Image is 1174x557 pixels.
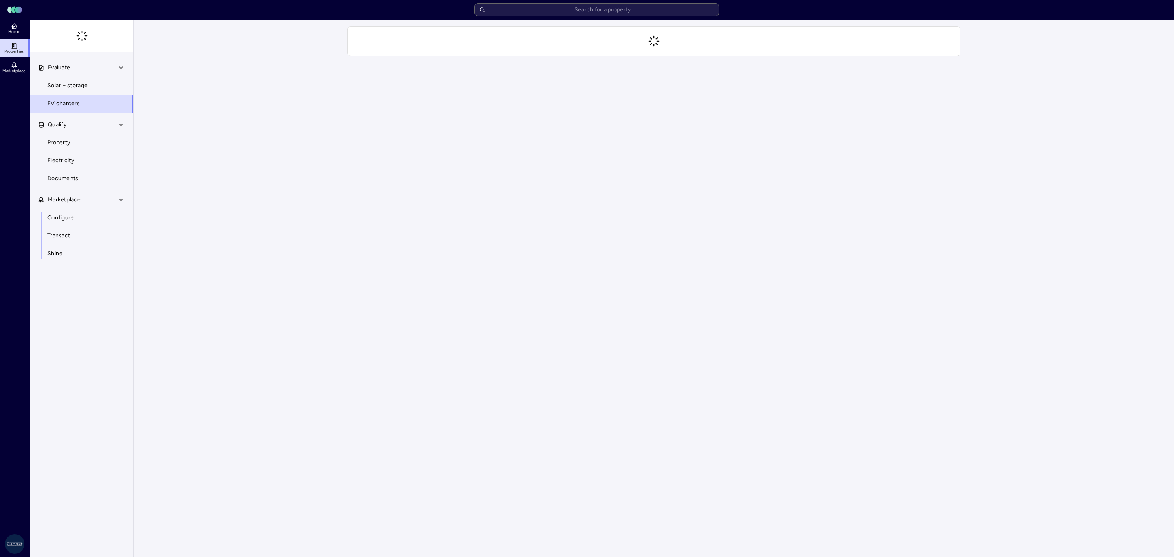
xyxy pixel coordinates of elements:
[2,69,25,73] span: Marketplace
[30,116,134,134] button: Qualify
[474,3,719,16] input: Search for a property
[29,170,134,188] a: Documents
[47,81,88,90] span: Solar + storage
[47,174,78,183] span: Documents
[48,120,66,129] span: Qualify
[47,213,74,222] span: Configure
[47,99,80,108] span: EV chargers
[47,231,70,240] span: Transact
[29,152,134,170] a: Electricity
[30,59,134,77] button: Evaluate
[5,534,24,554] img: Greystar AS
[30,191,134,209] button: Marketplace
[47,138,70,147] span: Property
[29,134,134,152] a: Property
[4,49,24,54] span: Properties
[29,95,134,113] a: EV chargers
[8,29,20,34] span: Home
[48,195,81,204] span: Marketplace
[47,249,62,258] span: Shine
[48,63,70,72] span: Evaluate
[29,227,134,245] a: Transact
[29,245,134,263] a: Shine
[29,209,134,227] a: Configure
[47,156,74,165] span: Electricity
[29,77,134,95] a: Solar + storage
